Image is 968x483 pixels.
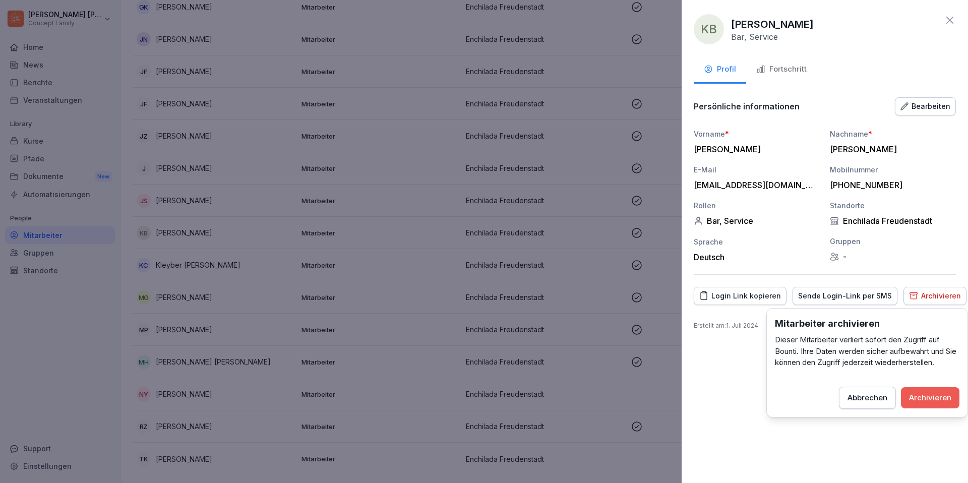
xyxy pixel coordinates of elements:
[775,334,959,369] p: Dieser Mitarbeiter verliert sofort den Zugriff auf Bounti. Ihre Daten werden sicher aufbewahrt un...
[848,392,887,403] div: Abbrechen
[694,56,746,84] button: Profil
[793,287,897,305] button: Sende Login-Link per SMS
[694,216,820,226] div: Bar, Service
[694,287,786,305] button: Login Link kopieren
[731,17,814,32] p: [PERSON_NAME]
[901,387,959,408] button: Archivieren
[694,14,724,44] div: KB
[694,164,820,175] div: E-Mail
[694,144,815,154] div: [PERSON_NAME]
[775,317,959,330] h3: Mitarbeiter archivieren
[694,236,820,247] div: Sprache
[694,101,800,111] p: Persönliche informationen
[830,200,956,211] div: Standorte
[830,129,956,139] div: Nachname
[699,290,781,301] div: Login Link kopieren
[694,129,820,139] div: Vorname
[909,290,961,301] div: Archivieren
[909,392,951,403] div: Archivieren
[731,32,778,42] p: Bar, Service
[830,144,951,154] div: [PERSON_NAME]
[903,287,966,305] button: Archivieren
[694,321,956,330] p: Erstellt am : 1. Juli 2024
[704,64,736,75] div: Profil
[694,252,820,262] div: Deutsch
[895,97,956,115] button: Bearbeiten
[798,290,892,301] div: Sende Login-Link per SMS
[830,236,956,247] div: Gruppen
[830,252,956,262] div: -
[839,387,896,409] button: Abbrechen
[746,56,817,84] button: Fortschritt
[756,64,807,75] div: Fortschritt
[830,164,956,175] div: Mobilnummer
[694,200,820,211] div: Rollen
[694,180,815,190] div: [EMAIL_ADDRESS][DOMAIN_NAME]
[830,180,951,190] div: [PHONE_NUMBER]
[830,216,956,226] div: Enchilada Freudenstadt
[900,101,950,112] div: Bearbeiten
